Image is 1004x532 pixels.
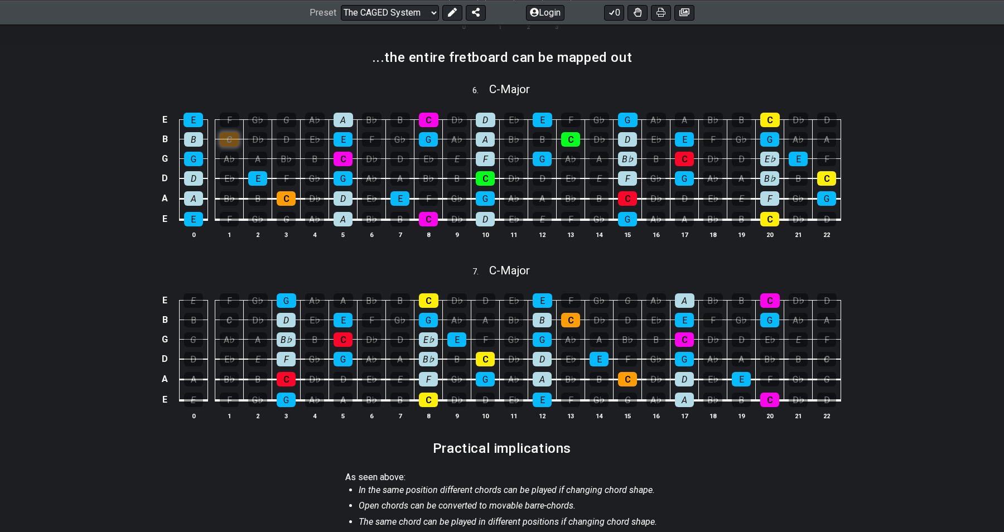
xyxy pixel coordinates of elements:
[277,293,296,308] div: G
[372,51,633,64] h2: ...the entire fretboard can be mapped out
[789,212,808,226] div: D♭
[184,212,203,226] div: E
[305,113,325,127] div: A♭
[533,171,552,186] div: D
[248,372,267,386] div: B
[277,332,296,347] div: B♭
[277,352,296,366] div: F
[158,349,172,369] td: D
[244,229,272,240] th: 2
[817,352,836,366] div: C
[485,21,514,33] th: 1
[476,113,495,127] div: D
[760,171,779,186] div: B♭
[419,352,438,366] div: B♭
[646,113,666,127] div: A♭
[732,191,751,206] div: E
[732,171,751,186] div: A
[533,113,552,127] div: E
[215,229,244,240] th: 1
[220,372,239,386] div: B♭
[732,352,751,366] div: A
[590,372,609,386] div: B
[646,293,666,308] div: A♭
[334,352,353,366] div: G
[305,332,324,347] div: B
[703,313,722,327] div: F
[179,229,207,240] th: 0
[158,369,172,390] td: A
[220,212,239,226] div: F
[447,171,466,186] div: B
[419,332,438,347] div: E♭
[760,191,779,206] div: F
[646,191,665,206] div: D♭
[618,313,637,327] div: D
[618,372,637,386] div: C
[158,168,172,188] td: D
[590,293,609,308] div: G♭
[561,132,580,147] div: C
[675,332,694,347] div: C
[362,113,382,127] div: B♭
[561,212,580,226] div: F
[789,152,808,166] div: E
[732,332,751,347] div: D
[334,372,353,386] div: D
[390,352,409,366] div: A
[334,332,353,347] div: C
[646,171,665,186] div: G♭
[305,132,324,147] div: E♭
[817,191,836,206] div: G
[703,152,722,166] div: D♭
[248,132,267,147] div: D♭
[732,113,751,127] div: B
[590,152,609,166] div: A
[646,152,665,166] div: B
[670,229,699,240] th: 17
[674,4,694,20] button: Create image
[305,372,324,386] div: D♭
[533,212,552,226] div: E
[447,313,466,327] div: A♭
[471,229,500,240] th: 10
[220,352,239,366] div: E♭
[699,229,727,240] th: 18
[476,132,495,147] div: A
[528,229,557,240] th: 12
[184,372,203,386] div: A
[419,191,438,206] div: F
[184,171,203,186] div: D
[476,191,495,206] div: G
[627,4,648,20] button: Toggle Dexterity for all fretkits
[447,212,466,226] div: D♭
[675,132,694,147] div: E
[760,313,779,327] div: G
[504,113,524,127] div: E♭
[334,212,353,226] div: A
[447,113,467,127] div: D♭
[789,113,808,127] div: D♭
[784,229,813,240] th: 21
[472,266,489,278] span: 7 .
[450,21,478,33] th: 0
[305,152,324,166] div: B
[789,293,808,308] div: D♭
[703,332,722,347] div: D♭
[158,209,172,230] td: E
[419,293,438,308] div: C
[301,229,329,240] th: 4
[789,313,808,327] div: A♭
[472,85,489,97] span: 6 .
[732,313,751,327] div: G♭
[447,372,466,386] div: G♭
[334,313,353,327] div: E
[447,332,466,347] div: E
[334,113,353,127] div: A
[618,113,638,127] div: G
[390,171,409,186] div: A
[277,132,296,147] div: D
[542,21,571,33] th: 3
[447,293,467,308] div: D♭
[184,293,203,308] div: E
